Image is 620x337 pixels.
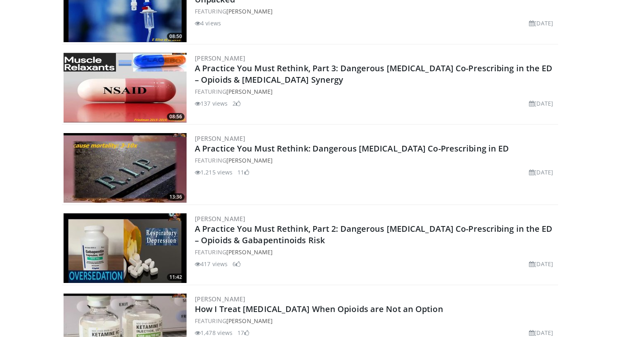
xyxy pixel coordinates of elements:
[195,223,553,246] a: A Practice You Must Rethink, Part 2: Dangerous [MEDICAL_DATA] Co-Prescribing in the ED – Opioids ...
[64,213,187,283] img: ec459b12-bccd-4d1e-b6fc-05684403761d.300x170_q85_crop-smart_upscale.jpg
[167,274,185,281] span: 11:42
[232,99,241,108] li: 2
[64,133,187,203] img: 1d976739-5982-46d0-af19-2cbfcecbe332.300x170_q85_crop-smart_upscale.jpg
[529,168,553,176] li: [DATE]
[64,53,187,122] img: 4d5ee431-11f4-4b23-8658-bfbb8d1dbd38.300x170_q85_crop-smart_upscale.jpg
[195,248,556,256] div: FEATURING
[195,134,245,142] a: [PERSON_NAME]
[64,213,187,283] a: 11:42
[167,33,185,40] span: 08:50
[195,156,556,165] div: FEATURING
[237,328,249,337] li: 17
[167,113,185,120] span: 08:56
[226,248,273,256] a: [PERSON_NAME]
[529,260,553,268] li: [DATE]
[195,295,245,303] a: [PERSON_NAME]
[195,328,232,337] li: 1,478 views
[232,260,241,268] li: 6
[195,143,509,154] a: A Practice You Must Rethink: Dangerous [MEDICAL_DATA] Co-Prescribing in ED
[195,317,556,325] div: FEATURING
[195,215,245,223] a: [PERSON_NAME]
[529,99,553,108] li: [DATE]
[529,328,553,337] li: [DATE]
[226,88,273,95] a: [PERSON_NAME]
[195,168,232,176] li: 1,215 views
[195,19,221,27] li: 4 views
[195,303,443,314] a: How I Treat [MEDICAL_DATA] When Opioids are Not an Option
[195,99,228,108] li: 137 views
[195,63,553,85] a: A Practice You Must Rethink, Part 3: Dangerous [MEDICAL_DATA] Co-Prescribing in the ED – Opioids ...
[195,87,556,96] div: FEATURING
[237,168,249,176] li: 11
[195,54,245,62] a: [PERSON_NAME]
[226,7,273,15] a: [PERSON_NAME]
[195,7,556,16] div: FEATURING
[64,53,187,122] a: 08:56
[226,156,273,164] a: [PERSON_NAME]
[195,260,228,268] li: 417 views
[167,193,185,201] span: 13:36
[64,133,187,203] a: 13:36
[529,19,553,27] li: [DATE]
[226,317,273,325] a: [PERSON_NAME]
